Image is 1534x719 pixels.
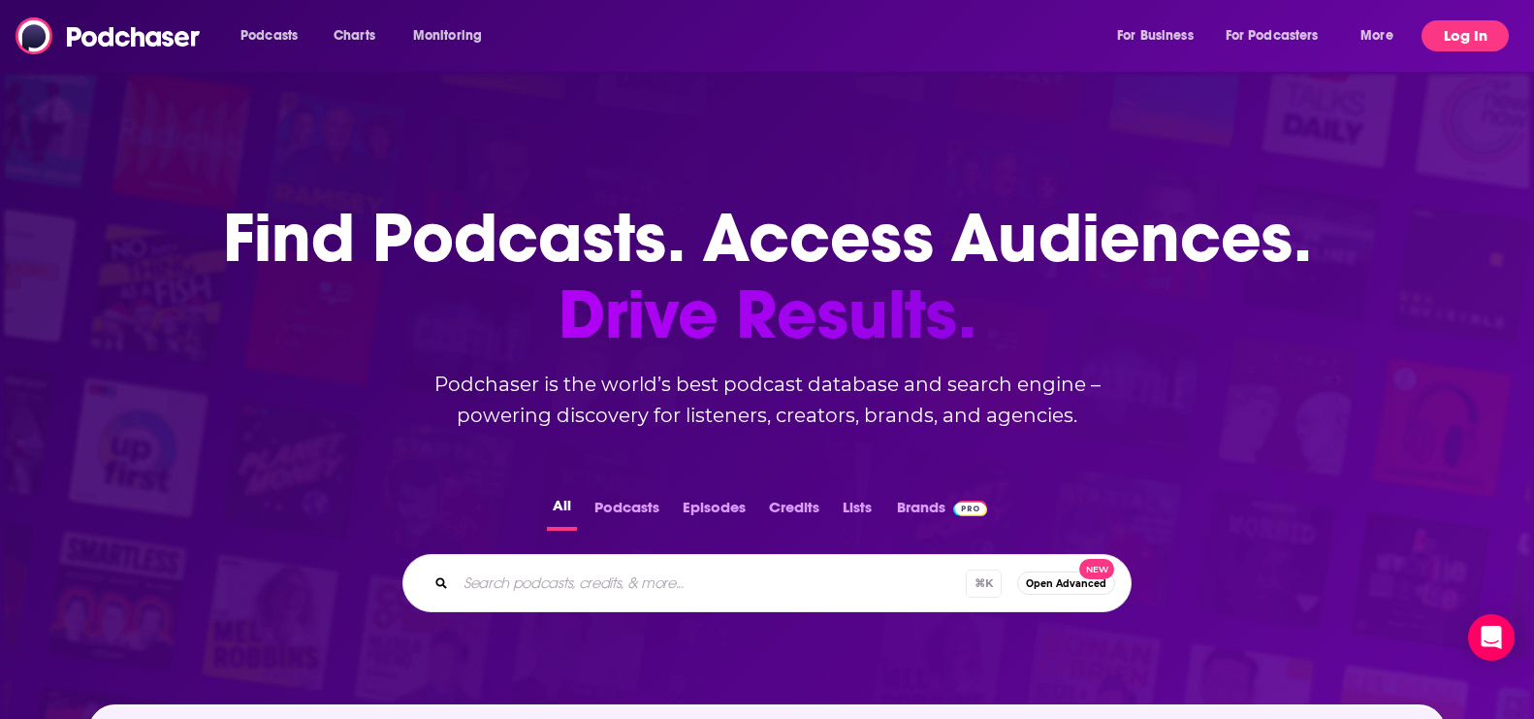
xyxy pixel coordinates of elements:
[1226,22,1319,49] span: For Podcasters
[1103,20,1218,51] button: open menu
[223,277,1312,353] span: Drive Results.
[547,493,577,531] button: All
[897,493,987,531] a: BrandsPodchaser Pro
[966,570,1002,598] span: ⌘ K
[223,200,1312,353] h1: Find Podcasts. Access Audiences.
[1347,20,1418,51] button: open menu
[334,22,375,49] span: Charts
[677,493,751,531] button: Episodes
[321,20,387,51] a: Charts
[1468,614,1515,661] div: Open Intercom Messenger
[1213,20,1347,51] button: open menu
[240,22,298,49] span: Podcasts
[399,20,507,51] button: open menu
[227,20,323,51] button: open menu
[953,501,987,516] img: Podchaser Pro
[1079,559,1114,579] span: New
[413,22,482,49] span: Monitoring
[763,493,825,531] button: Credits
[1422,20,1509,51] button: Log In
[402,554,1132,612] div: Search podcasts, credits, & more...
[1360,22,1393,49] span: More
[837,493,878,531] button: Lists
[456,568,966,599] input: Search podcasts, credits, & more...
[1017,572,1115,595] button: Open AdvancedNew
[16,17,202,54] img: Podchaser - Follow, Share and Rate Podcasts
[589,493,665,531] button: Podcasts
[1026,578,1106,589] span: Open Advanced
[379,369,1155,431] h2: Podchaser is the world’s best podcast database and search engine – powering discovery for listene...
[1117,22,1194,49] span: For Business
